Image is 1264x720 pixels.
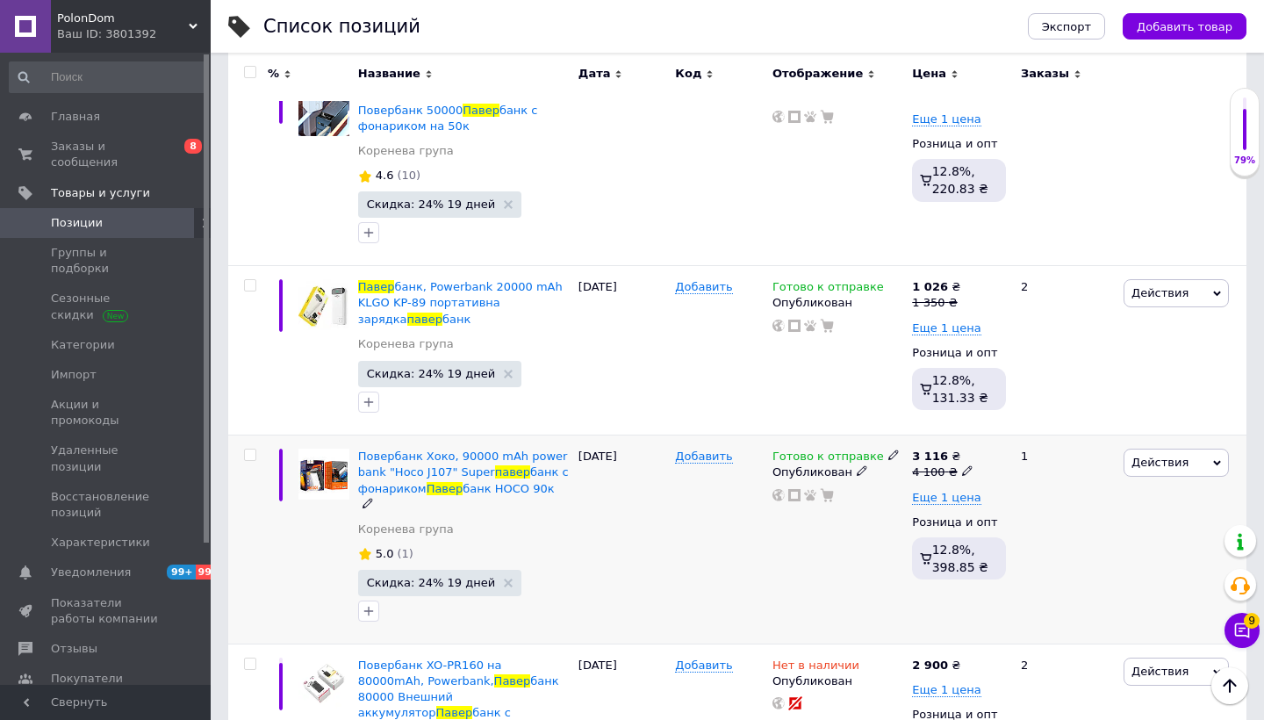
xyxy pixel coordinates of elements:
[912,491,980,505] span: Еще 1 цена
[376,169,394,182] span: 4.6
[397,169,420,182] span: (10)
[932,373,988,405] span: 12.8%, 131.33 ₴
[494,674,531,688] span: Павер
[298,279,349,330] img: Павербанк, Powerbank 20000 mAh KLGO KP-89 портативна зарядка павербанк
[358,66,420,82] span: Название
[167,565,196,580] span: 99+
[51,641,97,657] span: Отзывы
[912,683,980,697] span: Еще 1 цена
[436,706,473,719] span: Павер
[263,18,420,36] div: Список позиций
[51,245,162,277] span: Группы и подборки
[298,449,349,500] img: Повербанк Хоко, 90000 mAh power bank "Hoco J107" Super павербанк с фонариком Павербанк HOCO 90к
[1131,665,1189,678] span: Действия
[51,489,162,521] span: Восстановление позиций
[932,164,988,196] span: 12.8%, 220.83 ₴
[51,565,131,580] span: Уведомления
[358,280,563,325] a: Павербанк, Powerbank 20000 mAh KLGO KP-89 портативна зарядкапавербанк
[1028,13,1105,40] button: Экспорт
[51,443,162,474] span: Удаленные позиции
[358,88,530,117] span: банк 50000 Повербанк 50000
[912,515,1006,530] div: Розница и опт
[51,397,162,428] span: Акции и промокоды
[367,368,495,379] span: Скидка: 24% 19 дней
[298,658,349,709] img: Повербанк XO-PR160 на 80000mAh, Powerbank, Павербанк 80000 Внешний аккумулятор Павербанк с фонари...
[495,465,530,479] span: павер
[675,659,732,673] span: Добавить
[268,66,279,82] span: %
[1224,613,1260,648] button: Чат с покупателем9
[51,535,150,551] span: Характеристики
[51,109,100,125] span: Главная
[1211,667,1248,704] button: Наверх
[574,57,671,266] div: [DATE]
[912,659,948,672] b: 2 900
[358,280,395,293] span: Павер
[912,450,948,463] b: 3 116
[51,337,115,353] span: Категории
[912,136,1006,152] div: Розница и опт
[51,367,97,383] span: Импорт
[298,71,349,136] img: Powerbank YM-511 на 50000mAh , Power Bank Павербанк 50000 Повербанк 50000 Павербанк с фонариком н...
[912,295,960,311] div: 1 350 ₴
[772,673,903,689] div: Опубликован
[196,565,225,580] span: 99+
[51,291,162,322] span: Сезонные скидки
[358,450,568,479] span: Повербанк Хоко, 90000 mAh power bank "Hoco J107" Super
[1021,66,1069,82] span: Заказы
[675,66,701,82] span: Код
[358,280,563,325] span: банк, Powerbank 20000 mAh KLGO KP-89 портативна зарядка
[407,313,442,326] span: павер
[51,139,162,170] span: Заказы и сообщения
[51,595,162,627] span: Показатели работы компании
[9,61,207,93] input: Поиск
[932,543,988,574] span: 12.8%, 398.85 ₴
[1244,613,1260,629] span: 9
[367,198,495,210] span: Скидка: 24% 19 дней
[1010,57,1119,266] div: 61
[358,336,454,352] a: Коренева група
[376,547,394,560] span: 5.0
[397,547,413,560] span: (1)
[574,266,671,436] div: [DATE]
[358,522,454,537] a: Коренева група
[675,280,732,294] span: Добавить
[427,482,463,495] span: Павер
[912,279,960,295] div: ₴
[912,464,973,480] div: 4 100 ₴
[912,658,960,673] div: ₴
[184,139,202,154] span: 8
[1010,266,1119,436] div: 2
[912,280,948,293] b: 1 026
[912,345,1006,361] div: Розница и опт
[772,659,859,677] span: Нет в наличии
[1131,286,1189,299] span: Действия
[675,450,732,464] span: Добавить
[912,321,980,335] span: Еще 1 цена
[463,482,554,495] span: банк HOCO 90к
[1042,20,1091,33] span: Экспорт
[463,104,499,117] span: Павер
[912,66,946,82] span: Цена
[1123,13,1246,40] button: Добавить товар
[51,215,103,231] span: Позиции
[772,450,884,468] span: Готово к отправке
[367,577,495,588] span: Скидка: 24% 19 дней
[1131,456,1189,469] span: Действия
[1010,436,1119,644] div: 1
[358,659,502,688] span: Повербанк XO-PR160 на 80000mAh, Powerbank,
[574,436,671,644] div: [DATE]
[358,143,454,159] a: Коренева група
[57,26,211,42] div: Ваш ID: 3801392
[51,185,150,201] span: Товары и услуги
[358,450,569,494] a: Повербанк Хоко, 90000 mAh power bank "Hoco J107" Superпавербанк с фонарикомПавербанк HOCO 90к
[578,66,611,82] span: Дата
[57,11,189,26] span: PolonDom
[772,295,903,311] div: Опубликован
[358,674,559,719] span: банк 80000 Внешний аккумулятор
[912,112,980,126] span: Еще 1 цена
[51,671,123,687] span: Покупатели
[772,66,863,82] span: Отображение
[772,464,903,480] div: Опубликован
[442,313,470,326] span: банк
